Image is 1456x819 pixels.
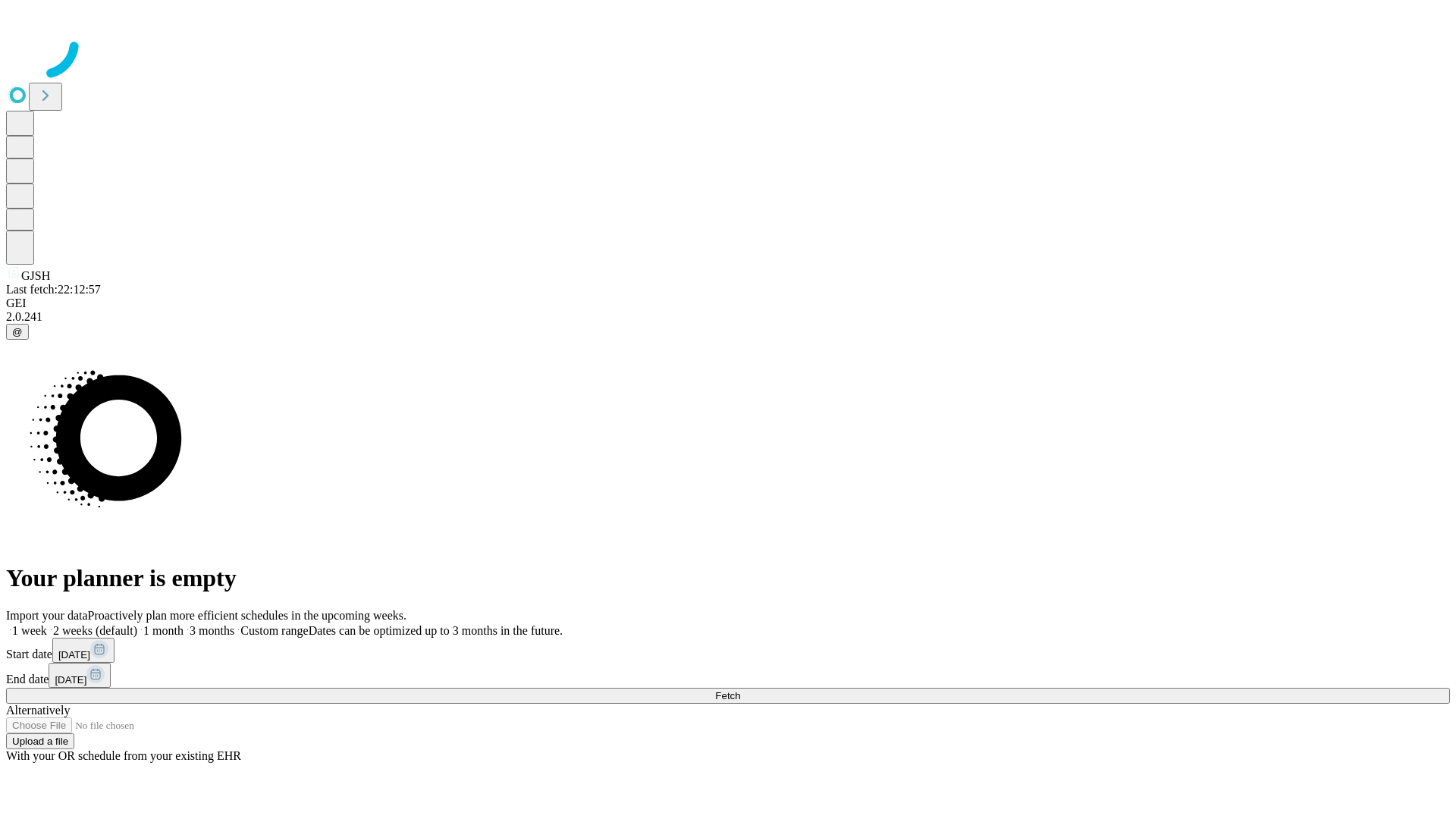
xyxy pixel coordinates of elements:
[309,624,563,637] span: Dates can be optimized up to 3 months in the future.
[6,564,1450,592] h1: Your planner is empty
[21,269,50,282] span: GJSH
[6,297,1450,310] div: GEI
[240,624,308,637] span: Custom range
[143,624,184,637] span: 1 month
[12,326,23,337] span: @
[88,609,406,622] span: Proactively plan more efficient schedules in the upcoming weeks.
[6,663,1450,688] div: End date
[6,283,101,296] span: Last fetch: 22:12:57
[58,649,90,661] span: [DATE]
[715,690,740,701] span: Fetch
[6,609,88,622] span: Import your data
[6,688,1450,704] button: Fetch
[6,749,241,762] span: With your OR schedule from your existing EHR
[6,324,29,340] button: @
[6,704,70,717] span: Alternatively
[6,733,74,749] button: Upload a file
[6,310,1450,324] div: 2.0.241
[49,663,111,688] button: [DATE]
[53,624,137,637] span: 2 weeks (default)
[6,638,1450,663] div: Start date
[52,638,115,663] button: [DATE]
[12,624,47,637] span: 1 week
[190,624,234,637] span: 3 months
[55,674,86,686] span: [DATE]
